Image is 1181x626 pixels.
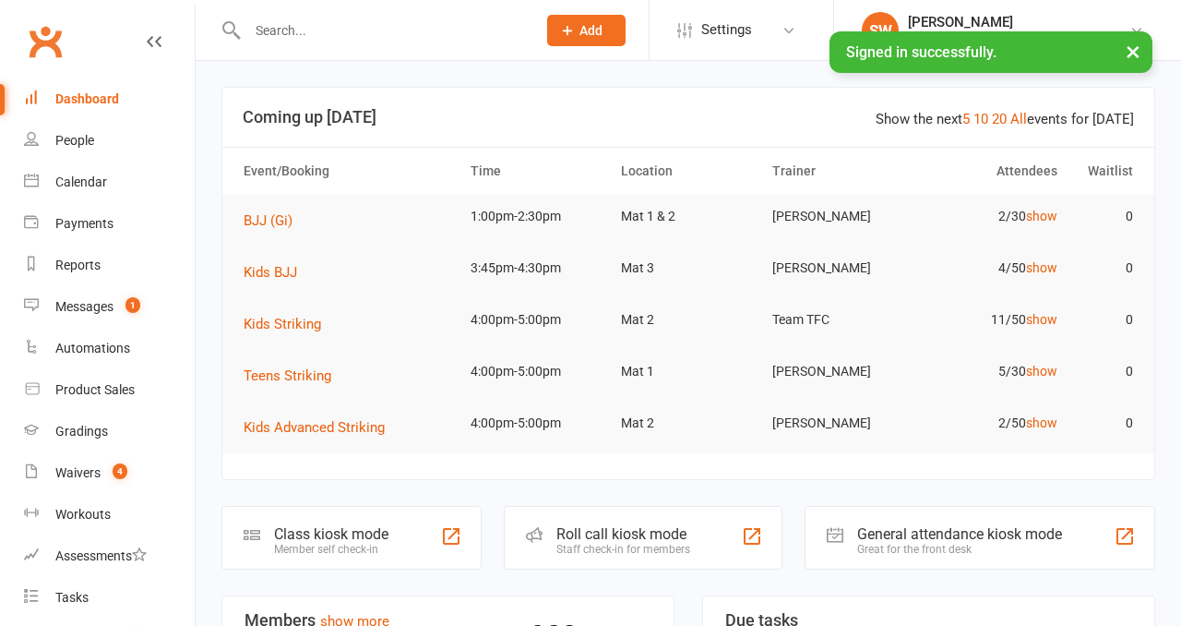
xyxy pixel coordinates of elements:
td: Mat 2 [613,402,764,445]
a: show [1026,260,1057,275]
span: Kids Advanced Striking [244,419,385,436]
span: Add [579,23,602,38]
td: 1:00pm-2:30pm [462,195,614,238]
td: 0 [1066,247,1141,290]
div: People [55,133,94,148]
div: SW [862,12,899,49]
div: The Fight Centre [GEOGRAPHIC_DATA] [908,30,1129,47]
th: Location [613,148,764,195]
div: Gradings [55,424,108,439]
td: 0 [1066,402,1141,445]
button: Kids Striking [244,313,334,335]
td: 3:45pm-4:30pm [462,247,614,290]
td: 0 [1066,350,1141,393]
span: Kids BJJ [244,264,297,281]
div: Reports [55,258,101,272]
td: [PERSON_NAME] [764,402,915,445]
a: All [1010,111,1027,127]
div: Workouts [55,507,111,522]
div: Dashboard [55,91,119,106]
a: Reports [24,245,195,286]
span: 1 [125,297,140,313]
div: Tasks [55,590,89,605]
td: 0 [1066,298,1141,342]
span: Signed in successfully. [846,43,996,61]
a: Messages 1 [24,286,195,328]
td: 4:00pm-5:00pm [462,350,614,393]
a: Waivers 4 [24,452,195,494]
div: Member self check-in [274,543,388,556]
td: [PERSON_NAME] [764,195,915,238]
th: Event/Booking [235,148,462,195]
td: 0 [1066,195,1141,238]
td: 11/50 [914,298,1066,342]
button: Add [547,15,626,46]
div: Roll call kiosk mode [556,525,690,543]
td: 4/50 [914,247,1066,290]
span: Teens Striking [244,367,331,384]
div: Product Sales [55,382,135,397]
a: show [1026,209,1057,223]
a: 10 [973,111,988,127]
a: Workouts [24,494,195,536]
a: Payments [24,203,195,245]
td: 5/30 [914,350,1066,393]
a: Product Sales [24,369,195,411]
div: Show the next events for [DATE] [876,108,1134,130]
a: Gradings [24,411,195,452]
div: Automations [55,341,130,355]
button: Kids Advanced Striking [244,416,398,439]
a: Clubworx [22,18,68,65]
button: Kids BJJ [244,261,310,283]
div: Calendar [55,175,107,189]
td: Mat 1 & 2 [613,195,764,238]
span: BJJ (Gi) [244,212,292,229]
div: Waivers [55,465,101,480]
div: Staff check-in for members [556,543,690,556]
td: 2/50 [914,402,1066,445]
td: 2/30 [914,195,1066,238]
a: show [1026,312,1057,327]
div: Assessments [55,548,147,563]
input: Search... [242,18,523,43]
a: People [24,120,195,162]
th: Attendees [914,148,1066,195]
th: Trainer [764,148,915,195]
span: Settings [701,9,752,51]
div: [PERSON_NAME] [908,14,1129,30]
a: Assessments [24,536,195,577]
div: General attendance kiosk mode [857,525,1062,543]
h3: Coming up [DATE] [243,108,1134,126]
a: 20 [992,111,1007,127]
td: Mat 3 [613,247,764,290]
div: Payments [55,216,113,231]
div: Class kiosk mode [274,525,388,543]
a: Automations [24,328,195,369]
span: Kids Striking [244,316,321,332]
button: Teens Striking [244,365,344,387]
a: Calendar [24,162,195,203]
td: Mat 2 [613,298,764,342]
button: × [1116,31,1150,71]
a: show [1026,364,1057,379]
td: 4:00pm-5:00pm [462,298,614,342]
div: Great for the front desk [857,543,1062,556]
td: Team TFC [764,298,915,342]
div: Messages [55,299,113,314]
td: [PERSON_NAME] [764,247,915,290]
a: Tasks [24,577,195,619]
a: show [1026,415,1057,430]
th: Waitlist [1066,148,1141,195]
span: 4 [113,463,127,479]
td: Mat 1 [613,350,764,393]
th: Time [462,148,614,195]
button: BJJ (Gi) [244,210,305,232]
td: 4:00pm-5:00pm [462,402,614,445]
td: [PERSON_NAME] [764,350,915,393]
a: 5 [962,111,970,127]
a: Dashboard [24,78,195,120]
